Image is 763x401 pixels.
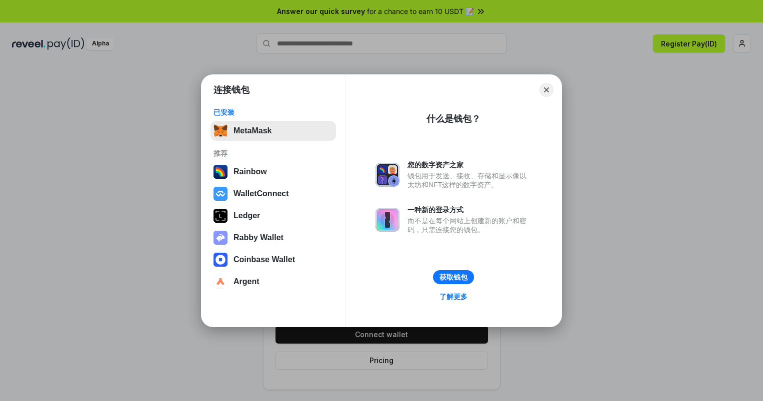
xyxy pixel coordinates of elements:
button: Close [539,83,553,97]
img: svg+xml,%3Csvg%20xmlns%3D%22http%3A%2F%2Fwww.w3.org%2F2000%2Fsvg%22%20width%3D%2228%22%20height%3... [213,209,227,223]
div: 获取钱包 [439,273,467,282]
img: svg+xml,%3Csvg%20xmlns%3D%22http%3A%2F%2Fwww.w3.org%2F2000%2Fsvg%22%20fill%3D%22none%22%20viewBox... [375,163,399,187]
div: Rabby Wallet [233,233,283,242]
img: svg+xml,%3Csvg%20width%3D%22120%22%20height%3D%22120%22%20viewBox%3D%220%200%20120%20120%22%20fil... [213,165,227,179]
div: Argent [233,277,259,286]
div: WalletConnect [233,189,289,198]
div: 推荐 [213,149,333,158]
a: 了解更多 [433,290,473,303]
div: 一种新的登录方式 [407,205,531,214]
img: svg+xml,%3Csvg%20xmlns%3D%22http%3A%2F%2Fwww.w3.org%2F2000%2Fsvg%22%20fill%3D%22none%22%20viewBox... [213,231,227,245]
div: 您的数字资产之家 [407,160,531,169]
img: svg+xml,%3Csvg%20width%3D%2228%22%20height%3D%2228%22%20viewBox%3D%220%200%2028%2028%22%20fill%3D... [213,275,227,289]
h1: 连接钱包 [213,84,249,96]
div: Coinbase Wallet [233,255,295,264]
img: svg+xml,%3Csvg%20xmlns%3D%22http%3A%2F%2Fwww.w3.org%2F2000%2Fsvg%22%20fill%3D%22none%22%20viewBox... [375,208,399,232]
img: svg+xml,%3Csvg%20width%3D%2228%22%20height%3D%2228%22%20viewBox%3D%220%200%2028%2028%22%20fill%3D... [213,253,227,267]
div: Ledger [233,211,260,220]
div: 了解更多 [439,292,467,301]
button: Ledger [210,206,336,226]
button: WalletConnect [210,184,336,204]
button: MetaMask [210,121,336,141]
div: MetaMask [233,126,271,135]
img: svg+xml,%3Csvg%20fill%3D%22none%22%20height%3D%2233%22%20viewBox%3D%220%200%2035%2033%22%20width%... [213,124,227,138]
div: 而不是在每个网站上创建新的账户和密码，只需连接您的钱包。 [407,216,531,234]
button: Argent [210,272,336,292]
div: 什么是钱包？ [426,113,480,125]
div: Rainbow [233,167,267,176]
button: Coinbase Wallet [210,250,336,270]
button: 获取钱包 [433,270,474,284]
button: Rabby Wallet [210,228,336,248]
div: 钱包用于发送、接收、存储和显示像以太坊和NFT这样的数字资产。 [407,171,531,189]
button: Rainbow [210,162,336,182]
div: 已安装 [213,108,333,117]
img: svg+xml,%3Csvg%20width%3D%2228%22%20height%3D%2228%22%20viewBox%3D%220%200%2028%2028%22%20fill%3D... [213,187,227,201]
